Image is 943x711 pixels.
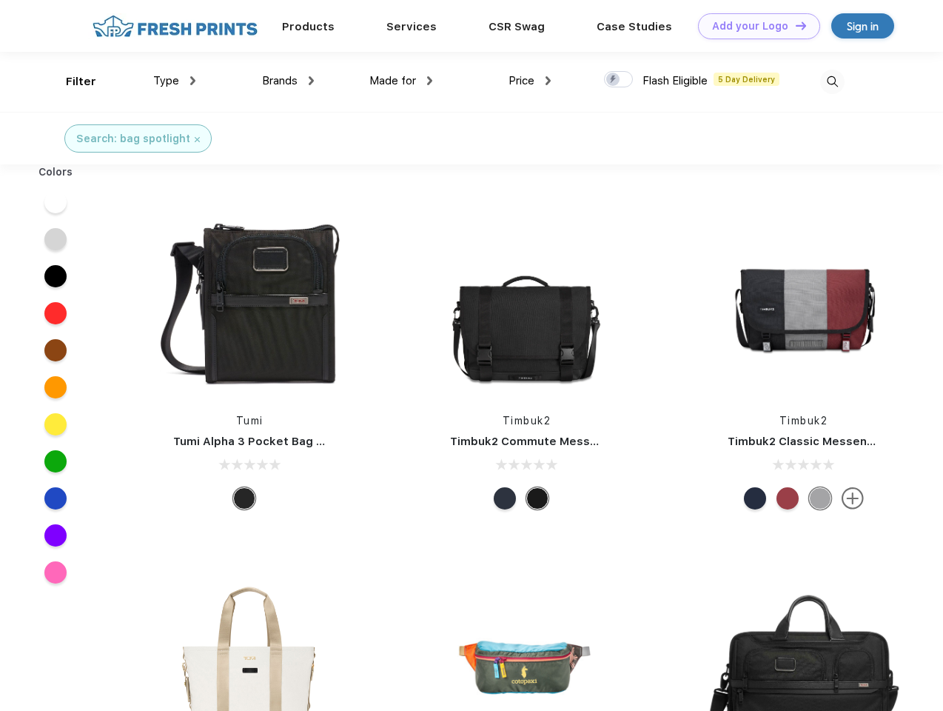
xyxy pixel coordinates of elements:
[450,435,648,448] a: Timbuk2 Commute Messenger Bag
[779,415,828,427] a: Timbuk2
[190,76,195,85] img: dropdown.png
[195,137,200,142] img: filter_cancel.svg
[503,415,551,427] a: Timbuk2
[262,74,298,87] span: Brands
[842,487,864,510] img: more.svg
[509,74,534,87] span: Price
[66,73,96,90] div: Filter
[831,13,894,39] a: Sign in
[642,74,708,87] span: Flash Eligible
[820,70,845,94] img: desktop_search.svg
[796,21,806,30] img: DT
[309,76,314,85] img: dropdown.png
[236,415,264,427] a: Tumi
[153,74,179,87] span: Type
[76,131,190,147] div: Search: bag spotlight
[728,435,911,448] a: Timbuk2 Classic Messenger Bag
[712,20,788,33] div: Add your Logo
[705,201,902,398] img: func=resize&h=266
[27,164,84,180] div: Colors
[427,76,432,85] img: dropdown.png
[282,20,335,33] a: Products
[744,487,766,510] div: Eco Nautical
[776,487,799,510] div: Eco Bookish
[88,13,262,39] img: fo%20logo%202.webp
[428,201,625,398] img: func=resize&h=266
[546,76,551,85] img: dropdown.png
[847,18,879,35] div: Sign in
[714,73,779,86] span: 5 Day Delivery
[494,487,516,510] div: Eco Nautical
[173,435,346,448] a: Tumi Alpha 3 Pocket Bag Small
[151,201,348,398] img: func=resize&h=266
[369,74,416,87] span: Made for
[809,487,831,510] div: Eco Rind Pop
[233,487,255,510] div: Black
[526,487,548,510] div: Eco Black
